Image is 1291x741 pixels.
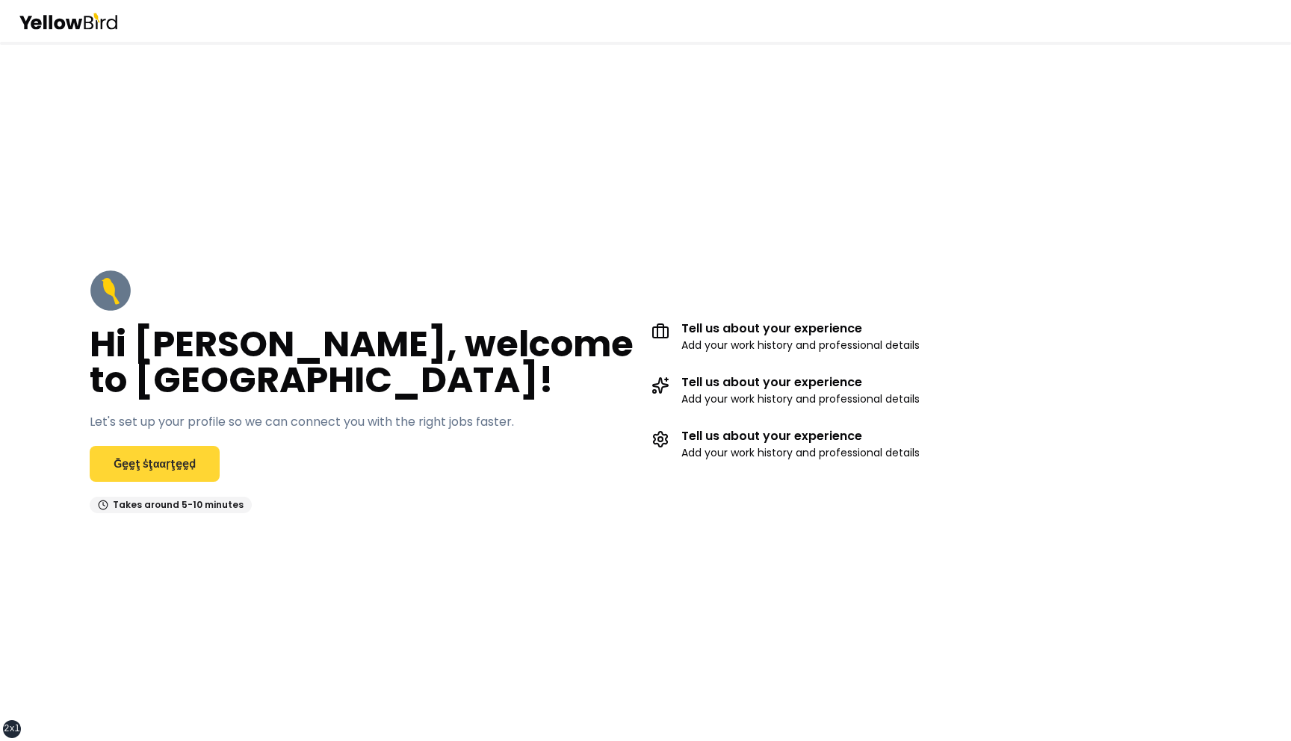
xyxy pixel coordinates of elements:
[681,323,920,335] h3: Tell us about your experience
[681,338,920,353] p: Add your work history and professional details
[4,723,20,735] div: 2xl
[90,413,514,431] p: Let's set up your profile so we can connect you with the right jobs faster.
[681,430,920,442] h3: Tell us about your experience
[90,497,252,513] div: Takes around 5-10 minutes
[681,376,920,388] h3: Tell us about your experience
[90,326,640,398] h2: Hi [PERSON_NAME], welcome to [GEOGRAPHIC_DATA]!
[90,446,220,482] a: Ḡḛḛţ ṡţααṛţḛḛḍ
[681,445,920,460] p: Add your work history and professional details
[681,391,920,406] p: Add your work history and professional details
